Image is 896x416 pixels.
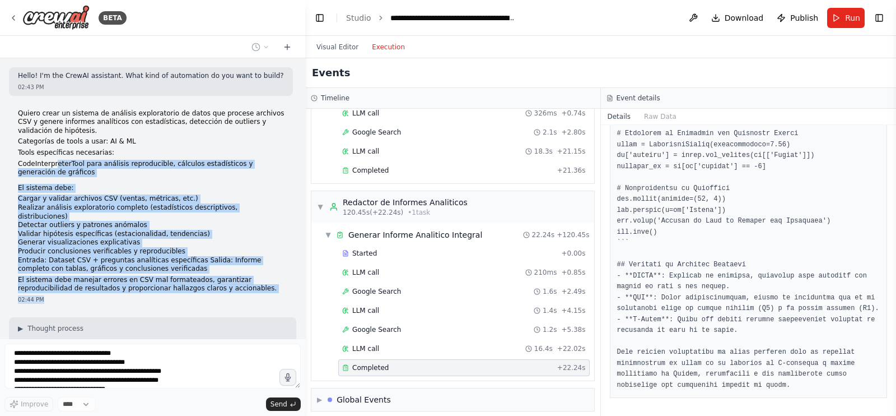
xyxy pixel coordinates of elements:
button: Start a new chat [278,40,296,54]
span: Google Search [352,287,401,296]
span: LLM call [352,344,379,353]
button: Run [827,8,865,28]
span: ▶ [18,324,23,333]
button: Send [266,397,301,411]
span: Started [352,249,377,258]
h3: Timeline [321,94,349,103]
span: ▼ [325,230,332,239]
nav: breadcrumb [346,12,516,24]
li: Realizar análisis exploratorio completo (estadísticos descriptivos, distribuciones) [18,204,287,221]
li: Producir conclusiones verificables y reproducibles [18,247,287,256]
span: LLM call [352,306,379,315]
span: + 120.45s [557,230,589,239]
p: Categorías de tools a usar: AI & ML [18,137,287,146]
span: 326ms [534,109,557,118]
div: Global Events [337,394,391,405]
li: Cargar y validar archivos CSV (ventas, métricas, etc.) [18,195,287,204]
button: Improve [4,397,53,412]
p: Entrada: Dataset CSV + preguntas analíticas específicas Salida: Informe completo con tablas, gráf... [18,256,287,274]
span: 120.45s (+22.24s) [343,208,403,217]
span: Completed [352,166,389,175]
li: Generar visualizaciones explicativas [18,238,287,247]
li: CodeInterpreterTool para análisis reproducible, cálculos estadísticos y generación de gráficos [18,160,287,177]
span: LLM call [352,109,379,118]
button: Details [601,109,638,124]
span: + 2.49s [561,287,585,296]
span: ▼ [317,202,324,211]
span: 2.1s [543,128,557,137]
span: Google Search [352,325,401,334]
span: + 22.24s [557,363,586,372]
div: BETA [99,11,127,25]
span: ▶ [317,395,322,404]
span: 1.2s [543,325,557,334]
span: + 21.36s [557,166,586,175]
span: + 21.15s [557,147,586,156]
button: ▶Thought process [18,324,83,333]
span: + 2.80s [561,128,585,137]
a: Studio [346,13,371,22]
li: Validar hipótesis específicas (estacionalidad, tendencias) [18,230,287,239]
span: + 0.74s [561,109,585,118]
div: Redactor de Informes Analiticos [343,197,468,208]
span: Thought process [27,324,83,333]
span: Send [270,400,287,409]
button: Download [707,8,768,28]
span: Publish [790,12,818,24]
div: Generar Informe Analitico Integral [348,229,482,241]
span: Improve [21,400,48,409]
button: Visual Editor [310,40,365,54]
button: Show right sidebar [871,10,887,26]
h2: Events [312,65,350,81]
span: LLM call [352,268,379,277]
span: 1.6s [543,287,557,296]
span: + 5.38s [561,325,585,334]
span: + 4.15s [561,306,585,315]
button: Execution [365,40,412,54]
span: Run [845,12,860,24]
span: 1.4s [543,306,557,315]
span: Completed [352,363,389,372]
span: + 0.00s [561,249,585,258]
div: 02:43 PM [18,83,284,91]
span: 18.3s [534,147,553,156]
span: 22.24s [532,230,555,239]
button: Publish [772,8,823,28]
p: El sistema debe: [18,184,287,193]
span: + 0.85s [561,268,585,277]
span: + 22.02s [557,344,586,353]
button: Hide left sidebar [312,10,328,26]
span: LLM call [352,147,379,156]
span: 210ms [534,268,557,277]
span: Google Search [352,128,401,137]
h3: Event details [617,94,660,103]
span: Download [725,12,764,24]
div: 02:44 PM [18,295,287,304]
p: Hello! I'm the CrewAI assistant. What kind of automation do you want to build? [18,72,284,81]
p: El sistema debe manejar errores en CSV mal formateados, garantizar reproducibilidad de resultados... [18,276,287,293]
button: Switch to previous chat [247,40,274,54]
p: Tools específicas necesarias: [18,149,287,158]
img: Logo [22,5,90,30]
button: Click to speak your automation idea [279,369,296,386]
li: Detectar outliers y patrones anómalos [18,221,287,230]
button: Raw Data [637,109,683,124]
span: 16.4s [534,344,553,353]
span: • 1 task [408,208,430,217]
p: Quiero crear un sistema de análisis exploratorio de datos que procese archivos CSV y genere infor... [18,109,287,136]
